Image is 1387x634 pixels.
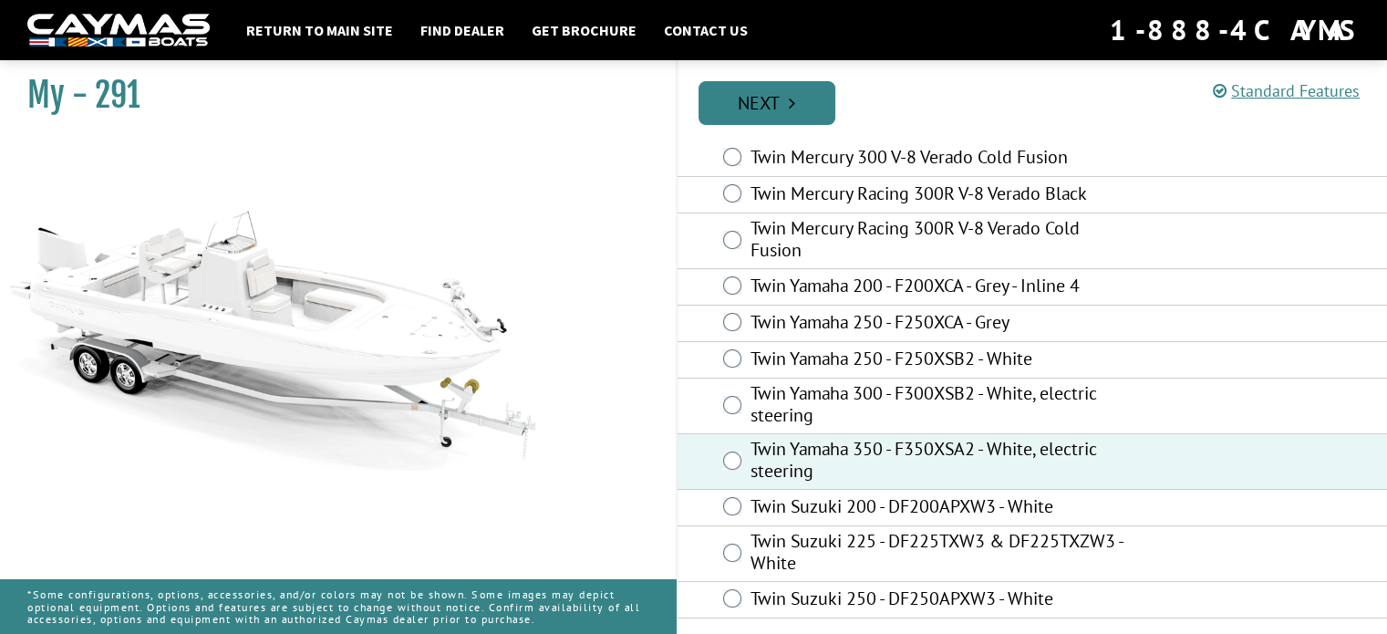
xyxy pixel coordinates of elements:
h1: My - 291 [27,75,630,116]
p: *Some configurations, options, accessories, and/or colors may not be shown. Some images may depic... [27,579,648,634]
label: Twin Yamaha 300 - F300XSB2 - White, electric steering [750,382,1133,431]
a: Contact Us [655,18,757,42]
label: Twin Suzuki 250 - DF250APXW3 - White [750,587,1133,614]
label: Twin Mercury Racing 300R V-8 Verado Black [750,182,1133,209]
label: Twin Suzuki 225 - DF225TXW3 & DF225TXZW3 - White [750,530,1133,578]
label: Twin Yamaha 250 - F250XCA - Grey [750,311,1133,338]
label: Twin Yamaha 200 - F200XCA - Grey - Inline 4 [750,275,1133,301]
img: white-logo-c9c8dbefe5ff5ceceb0f0178aa75bf4bb51f6bca0971e226c86eb53dfe498488.png [27,14,210,47]
a: Get Brochure [523,18,646,42]
a: Standard Features [1213,80,1360,101]
label: Twin Mercury Racing 300R V-8 Verado Cold Fusion [750,217,1133,265]
label: Twin Yamaha 250 - F250XSB2 - White [750,348,1133,374]
a: Next [699,81,835,125]
label: Twin Mercury 300 V-8 Verado Cold Fusion [750,146,1133,172]
label: Twin Yamaha 350 - F350XSA2 - White, electric steering [750,438,1133,486]
a: Find Dealer [411,18,513,42]
label: Twin Suzuki 200 - DF200APXW3 - White [750,495,1133,522]
div: 1-888-4CAYMAS [1110,10,1360,50]
a: Return to main site [237,18,402,42]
